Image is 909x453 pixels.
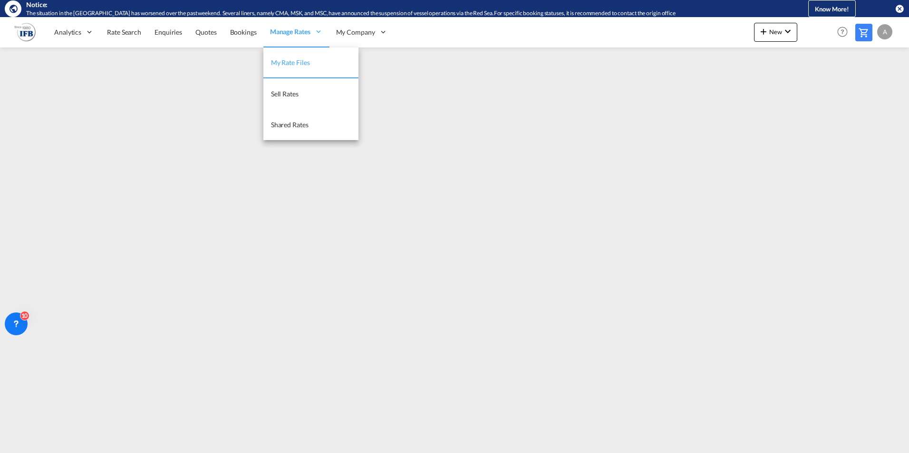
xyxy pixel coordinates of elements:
div: A [877,24,892,39]
div: My Company [329,17,394,47]
md-icon: icon-plus 400-fg [758,26,769,37]
span: Manage Rates [270,27,310,37]
div: Manage Rates [263,17,329,47]
div: The situation in the Red Sea has worsened over the past weekend. Several liners, namely CMA, MSK,... [26,9,769,18]
a: Quotes [189,17,223,47]
span: New [758,28,793,36]
a: Shared Rates [263,109,358,140]
span: Bookings [230,28,257,36]
span: My Rate Files [271,58,310,66]
span: My Company [336,28,375,37]
span: Quotes [195,28,216,36]
a: Enquiries [148,17,189,47]
button: icon-plus 400-fgNewicon-chevron-down [754,23,797,42]
span: Shared Rates [271,121,309,129]
div: Analytics [48,17,100,47]
span: Help [834,24,851,40]
div: Help [834,24,855,41]
a: Rate Search [100,17,148,47]
a: Bookings [223,17,263,47]
a: Sell Rates [263,78,358,109]
a: My Rate Files [263,47,358,78]
span: Know More! [815,5,849,13]
md-icon: icon-chevron-down [782,26,793,37]
img: b628ab10256c11eeb52753acbc15d091.png [14,21,36,43]
button: icon-close-circle [895,4,904,13]
span: Analytics [54,28,81,37]
md-icon: icon-earth [9,4,18,13]
span: Rate Search [107,28,141,36]
span: Enquiries [155,28,182,36]
span: Sell Rates [271,90,299,98]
